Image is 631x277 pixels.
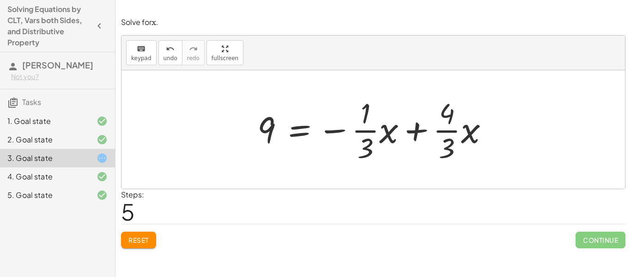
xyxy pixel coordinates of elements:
span: redo [187,55,200,62]
div: 3. Goal state [7,153,82,164]
i: Task finished and correct. [97,171,108,182]
div: 2. Goal state [7,134,82,145]
div: Not you? [11,72,108,81]
i: redo [189,43,198,55]
div: 1. Goal state [7,116,82,127]
span: [PERSON_NAME] [22,60,93,70]
label: Steps: [121,190,144,199]
i: keyboard [137,43,146,55]
i: Task started. [97,153,108,164]
i: Task finished and correct. [97,190,108,201]
span: Tasks [22,97,41,107]
button: undoundo [158,40,182,65]
p: Solve for . [121,17,625,28]
span: undo [164,55,177,62]
button: fullscreen [206,40,243,65]
i: Task finished and correct. [97,134,108,145]
div: 4. Goal state [7,171,82,182]
span: fullscreen [212,55,238,62]
span: Reset [128,236,149,244]
button: redoredo [182,40,205,65]
button: Reset [121,232,156,248]
span: 5 [121,197,135,226]
div: 5. Goal state [7,190,82,201]
h4: Solving Equations by CLT, Vars both Sides, and Distributive Property [7,4,91,48]
span: keypad [131,55,152,62]
i: Task finished and correct. [97,116,108,127]
button: keyboardkeypad [126,40,157,65]
span: x [152,17,156,27]
i: undo [166,43,175,55]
